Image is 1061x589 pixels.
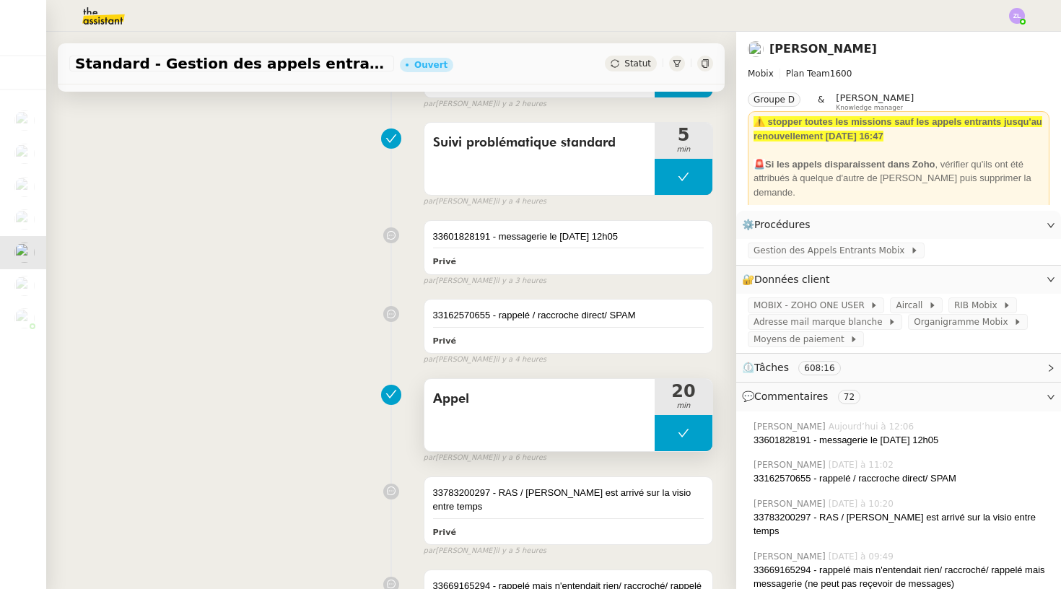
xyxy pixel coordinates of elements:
span: il y a 4 heures [495,354,546,366]
div: Ouvert [414,61,447,69]
nz-tag: 608:16 [798,361,840,375]
div: ⏲️Tâches 608:16 [736,354,1061,382]
span: [PERSON_NAME] [754,550,829,563]
span: Organigramme Mobix [914,315,1013,329]
span: Suivi problématique standard [433,132,646,154]
div: 💬Commentaires 72 [736,383,1061,411]
span: ⚙️ [742,217,817,233]
b: Privé [433,257,456,266]
img: users%2FW4OQjB9BRtYK2an7yusO0WsYLsD3%2Favatar%2F28027066-518b-424c-8476-65f2e549ac29 [14,243,35,263]
span: min [655,400,712,412]
nz-tag: 72 [838,390,860,404]
strong: Si les appels disparaissent dans Zoho [765,159,935,170]
span: 🔐 [742,271,836,288]
img: users%2FfjlNmCTkLiVoA3HQjY3GA5JXGxb2%2Favatar%2Fstarofservice_97480retdsc0392.png [14,110,35,131]
span: [PERSON_NAME] [836,92,914,103]
b: Privé [433,336,456,346]
span: il y a 4 heures [495,196,546,208]
img: users%2FrssbVgR8pSYriYNmUDKzQX9syo02%2Favatar%2Fb215b948-7ecd-4adc-935c-e0e4aeaee93e [14,144,35,164]
img: users%2FC9SBsJ0duuaSgpQFj5LgoEX8n0o2%2Favatar%2Fec9d51b8-9413-4189-adfb-7be4d8c96a3c [14,209,35,230]
span: [PERSON_NAME] [754,420,829,433]
div: 33162570655 - rappelé / raccroche direct/ SPAM [433,308,704,323]
img: svg [1009,8,1025,24]
img: users%2FoFdbodQ3TgNoWt9kP3GXAs5oaCq1%2Favatar%2Fprofile-pic.png [14,308,35,328]
a: [PERSON_NAME] [769,42,877,56]
strong: ⚠️ stopper toutes les missions sauf les appels entrants jusqu'au renouvellement [DATE] 16:47 [754,116,1042,141]
span: Gestion des Appels Entrants Mobix [754,243,910,258]
span: Knowledge manager [836,104,903,112]
span: Procédures [754,219,811,230]
img: users%2FW4OQjB9BRtYK2an7yusO0WsYLsD3%2Favatar%2F28027066-518b-424c-8476-65f2e549ac29 [748,41,764,57]
img: users%2FRcIDm4Xn1TPHYwgLThSv8RQYtaM2%2Favatar%2F95761f7a-40c3-4bb5-878d-fe785e6f95b2 [14,177,35,197]
span: il y a 6 heures [495,452,546,464]
small: [PERSON_NAME] [424,545,546,557]
div: 33783200297 - RAS / [PERSON_NAME] est arrivé sur la visio entre temps [754,510,1049,538]
small: [PERSON_NAME] [424,275,546,287]
div: 33601828191 - messagerie le [DATE] 12h05 [433,230,704,244]
span: 🚨 [754,159,765,170]
span: [DATE] à 10:20 [829,497,896,510]
span: Commentaires [754,391,828,402]
span: Aujourd’hui à 12:06 [829,420,917,433]
div: , vérifier qu'ils ont été attribués à quelque d'autre de [PERSON_NAME] puis supprimer la demande. [754,157,1044,200]
span: il y a 3 heures [495,275,546,287]
span: par [424,196,436,208]
span: il y a 2 heures [495,98,546,110]
span: Moyens de paiement [754,332,850,346]
small: [PERSON_NAME] [424,452,546,464]
small: [PERSON_NAME] [424,98,546,110]
span: par [424,354,436,366]
span: Mobix [748,69,774,79]
div: 🔐Données client [736,266,1061,294]
span: [PERSON_NAME] [754,458,829,471]
div: 33162570655 - rappelé / raccroche direct/ SPAM [754,471,1049,486]
b: Privé [433,528,456,537]
span: 💬 [742,391,866,402]
span: Standard - Gestion des appels entrants - septembre 2025 [75,56,388,71]
span: Tâches [754,362,789,373]
span: [PERSON_NAME] [754,497,829,510]
span: par [424,275,436,287]
span: RIB Mobix [954,298,1003,313]
span: il y a 5 heures [495,545,546,557]
app-user-label: Knowledge manager [836,92,914,111]
img: users%2FhitvUqURzfdVsA8TDJwjiRfjLnH2%2Favatar%2Flogo-thermisure.png [14,276,35,296]
span: ⏲️ [742,362,852,373]
span: par [424,98,436,110]
span: Adresse mail marque blanche [754,315,888,329]
div: 33601828191 - messagerie le [DATE] 12h05 [754,433,1049,448]
span: min [655,144,712,156]
nz-tag: Groupe D [748,92,800,107]
div: ⚙️Procédures [736,211,1061,239]
span: 5 [655,126,712,144]
span: MOBIX - ZOHO ONE USER [754,298,870,313]
span: [DATE] à 11:02 [829,458,896,471]
small: [PERSON_NAME] [424,196,546,208]
span: 1600 [830,69,852,79]
small: [PERSON_NAME] [424,354,546,366]
span: Aircall [896,298,927,313]
span: par [424,545,436,557]
span: 20 [655,383,712,400]
span: par [424,452,436,464]
span: & [818,92,824,111]
span: Statut [624,58,651,69]
span: [DATE] à 09:49 [829,550,896,563]
div: 33783200297 - RAS / [PERSON_NAME] est arrivé sur la visio entre temps [433,486,704,514]
span: Plan Team [786,69,830,79]
span: Données client [754,274,830,285]
span: Appel [433,388,646,410]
